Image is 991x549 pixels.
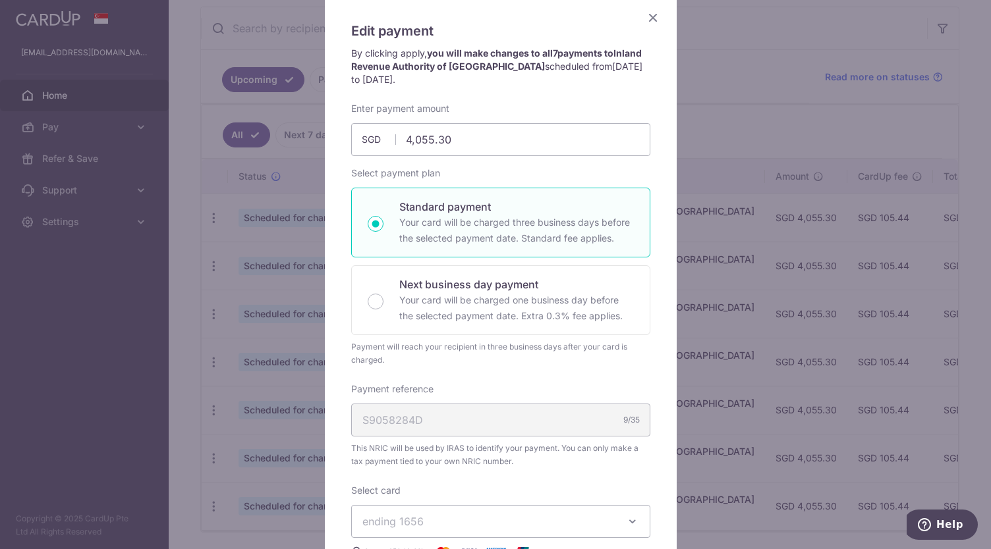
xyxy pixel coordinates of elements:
[351,382,434,396] label: Payment reference
[351,102,449,115] label: Enter payment amount
[399,276,634,292] p: Next business day payment
[351,20,650,41] h5: Edit payment
[553,47,557,59] span: 7
[351,47,642,72] strong: you will make changes to all payments to
[645,10,661,26] button: Close
[351,47,650,86] p: By clicking apply, scheduled from .
[351,167,440,180] label: Select payment plan
[362,515,424,528] span: ending 1656
[351,340,650,367] div: Payment will reach your recipient in three business days after your card is charged.
[351,123,650,156] input: 0.00
[907,510,978,542] iframe: Opens a widget where you can find more information
[623,413,640,427] div: 9/35
[351,505,650,538] button: ending 1656
[351,484,401,497] label: Select card
[399,292,634,324] p: Your card will be charged one business day before the selected payment date. Extra 0.3% fee applies.
[399,199,634,215] p: Standard payment
[362,133,396,146] span: SGD
[399,215,634,246] p: Your card will be charged three business days before the selected payment date. Standard fee appl...
[351,442,650,468] span: This NRIC will be used by IRAS to identify your payment. You can only make a tax payment tied to ...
